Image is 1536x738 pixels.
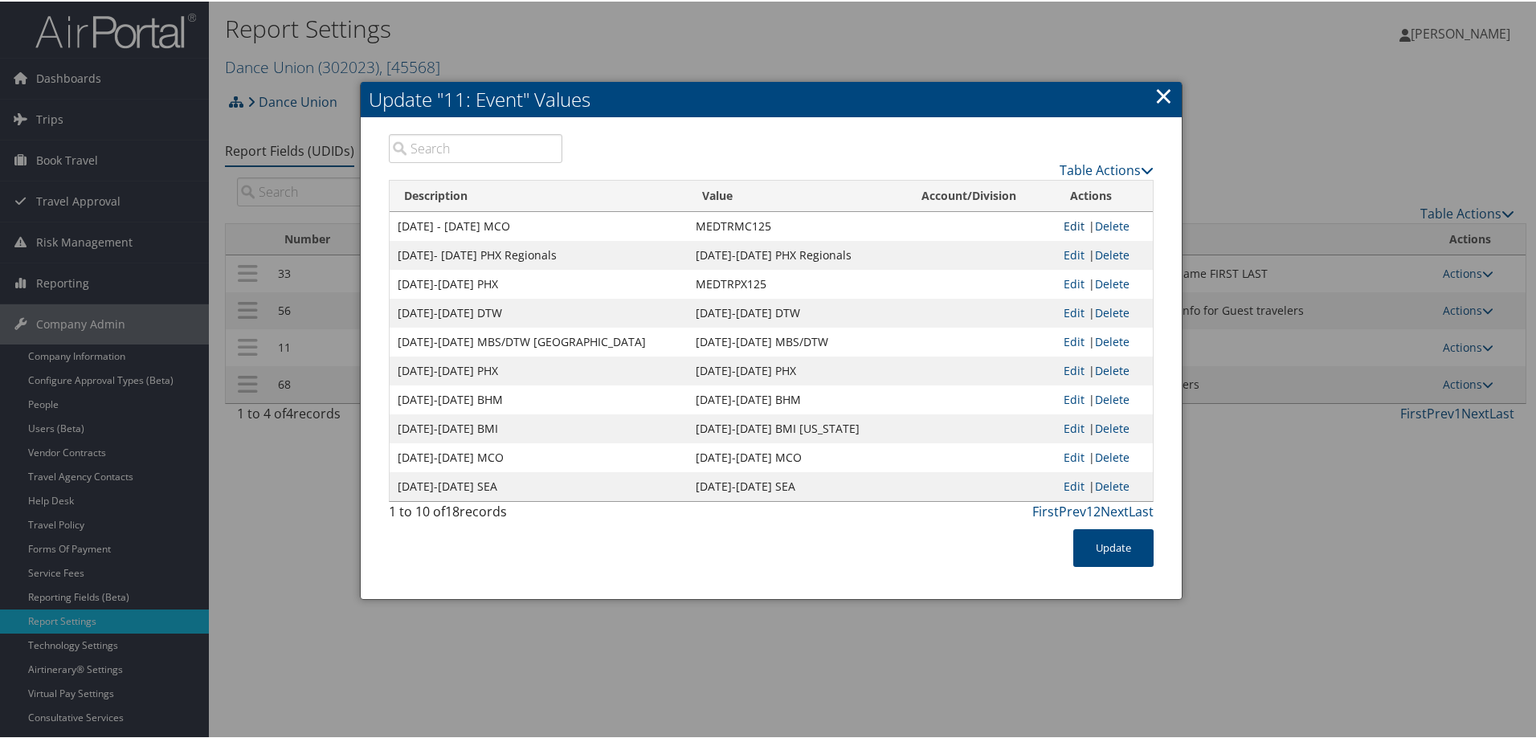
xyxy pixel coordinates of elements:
a: Edit [1064,477,1085,492]
td: [DATE]-[DATE] MBS/DTW [GEOGRAPHIC_DATA] [390,326,688,355]
div: 1 to 10 of records [389,500,562,528]
a: Delete [1095,419,1130,434]
a: Delete [1095,477,1130,492]
th: Account/Division: activate to sort column ascending [907,179,1056,210]
a: Edit [1064,275,1085,290]
td: [DATE]-[DATE] DTW [688,297,907,326]
a: 1 [1086,501,1093,519]
a: Delete [1095,246,1130,261]
a: Delete [1095,332,1130,348]
td: [DATE]-[DATE] PHX [390,268,688,297]
th: Actions [1056,179,1153,210]
td: | [1056,326,1153,355]
a: Delete [1095,275,1130,290]
td: [DATE]-[DATE] DTW [390,297,688,326]
th: Description: activate to sort column descending [390,179,688,210]
span: 18 [445,501,460,519]
a: Edit [1064,217,1085,232]
a: First [1032,501,1059,519]
a: Delete [1095,361,1130,377]
td: [DATE]- [DATE] PHX Regionals [390,239,688,268]
a: × [1154,78,1173,110]
a: Prev [1059,501,1086,519]
a: Delete [1095,217,1130,232]
a: Delete [1095,448,1130,463]
a: Edit [1064,332,1085,348]
a: Delete [1095,390,1130,406]
a: Edit [1064,246,1085,261]
a: Edit [1064,390,1085,406]
td: | [1056,413,1153,442]
td: [DATE]-[DATE] SEA [688,471,907,499]
td: | [1056,442,1153,471]
a: Table Actions [1060,160,1154,177]
td: | [1056,355,1153,384]
a: Delete [1095,304,1130,319]
td: [DATE]-[DATE] PHX [688,355,907,384]
td: [DATE]-[DATE] PHX [390,355,688,384]
th: Value: activate to sort column ascending [688,179,907,210]
a: Next [1101,501,1129,519]
td: MEDTRMC125 [688,210,907,239]
td: [DATE]-[DATE] PHX Regionals [688,239,907,268]
td: | [1056,210,1153,239]
td: [DATE] - [DATE] MCO [390,210,688,239]
td: [DATE]-[DATE] BHM [390,384,688,413]
a: Edit [1064,419,1085,434]
td: | [1056,471,1153,499]
a: Last [1129,501,1154,519]
td: | [1056,268,1153,297]
td: [DATE]-[DATE] SEA [390,471,688,499]
input: Search [389,133,562,161]
a: Edit [1064,448,1085,463]
td: [DATE]-[DATE] BMI [US_STATE] [688,413,907,442]
td: [DATE]-[DATE] MCO [390,442,688,471]
td: [DATE]-[DATE] MBS/DTW [688,326,907,355]
td: [DATE]-[DATE] MCO [688,442,907,471]
h2: Update "11: Event" Values [361,80,1182,116]
td: MEDTRPX125 [688,268,907,297]
td: [DATE]-[DATE] BMI [390,413,688,442]
a: Edit [1064,304,1085,319]
td: [DATE]-[DATE] BHM [688,384,907,413]
a: 2 [1093,501,1101,519]
button: Update [1073,528,1154,565]
td: | [1056,239,1153,268]
td: | [1056,384,1153,413]
td: | [1056,297,1153,326]
a: Edit [1064,361,1085,377]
